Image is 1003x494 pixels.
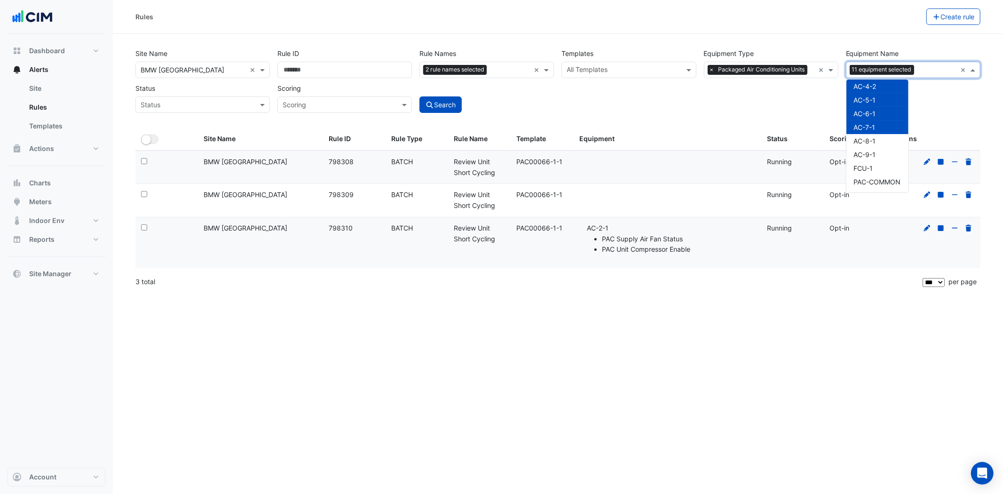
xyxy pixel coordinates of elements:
a: Edit Rule [923,191,932,199]
span: 11 equipment selected [850,65,914,74]
app-icon: Reports [12,235,22,244]
div: 798308 [329,157,380,167]
button: Create rule [926,8,981,25]
label: Rule Names [419,45,456,62]
a: Stop Rule [937,191,945,199]
a: Opt-out [951,224,959,232]
button: Actions [8,139,105,158]
a: Templates [22,117,105,135]
div: 798309 [329,190,380,200]
span: Charts [29,178,51,188]
label: Scoring [277,80,301,96]
div: Running [767,190,818,200]
a: Rules [22,98,105,117]
li: PAC Unit Compressor Enable [602,244,756,255]
div: Review Unit Short Cycling [454,223,505,245]
span: Meters [29,197,52,207]
span: Reports [29,235,55,244]
a: Opt-out [951,158,959,166]
label: Equipment Type [704,45,754,62]
app-icon: Site Manager [12,269,22,279]
div: BATCH [391,190,442,200]
div: BATCH [391,157,442,167]
div: BMW [GEOGRAPHIC_DATA] [204,190,317,200]
div: PAC00066-1-1 [517,190,568,200]
label: Status [135,80,155,96]
div: Rules [135,12,153,22]
div: Template [517,134,568,144]
div: 798310 [329,223,380,234]
div: Review Unit Short Cycling [454,157,505,178]
app-icon: Charts [12,178,22,188]
label: Site Name [135,45,167,62]
span: AC-7-1 [854,123,876,131]
div: Review Unit Short Cycling [454,190,505,211]
span: FCU-1 [854,164,873,172]
div: Site Name [204,134,317,144]
a: Site [22,79,105,98]
app-icon: Meters [12,197,22,207]
app-icon: Dashboard [12,46,22,56]
div: PAC00066-1-1 [517,157,568,167]
div: Alerts [8,79,105,139]
a: Edit Rule [923,158,932,166]
div: Rule Name [454,134,505,144]
button: Meters [8,192,105,211]
button: Account [8,468,105,486]
div: Opt-in [829,223,881,234]
span: AC-4-2 [854,82,877,90]
button: Site Manager [8,264,105,283]
span: AC-9-1 [854,151,876,159]
span: Account [29,472,56,482]
label: Templates [561,45,593,62]
div: BMW [GEOGRAPHIC_DATA] [204,157,317,167]
span: Alerts [29,65,48,74]
span: per page [948,278,977,286]
label: Equipment Name [846,45,899,62]
div: 3 total [135,270,921,294]
a: Stop Rule [937,158,945,166]
div: Opt-in [829,190,881,200]
app-icon: Actions [12,144,22,153]
span: Site Manager [29,269,71,279]
div: Options List [846,80,908,192]
div: Status [767,134,818,144]
div: Running [767,223,818,234]
li: AC-2-1 [587,223,756,255]
button: Reports [8,230,105,249]
span: Dashboard [29,46,65,56]
span: Packaged Air Conditioning Units [716,65,807,74]
span: AC-6-1 [854,110,876,118]
div: BATCH [391,223,442,234]
a: Delete Rule [964,158,973,166]
a: Stop Rule [937,224,945,232]
app-icon: Indoor Env [12,216,22,225]
button: Alerts [8,60,105,79]
img: Company Logo [11,8,54,26]
app-icon: Alerts [12,65,22,74]
div: Rule Type [391,134,442,144]
span: Indoor Env [29,216,64,225]
div: PAC00066-1-1 [517,223,568,234]
button: Indoor Env [8,211,105,230]
div: Running [767,157,818,167]
div: Equipment [579,134,756,144]
a: Edit Rule [923,224,932,232]
a: Delete Rule [964,224,973,232]
span: Clear [818,65,826,75]
label: Rule ID [277,45,299,62]
div: Actions [892,134,975,144]
span: AC-5-1 [854,96,876,104]
span: 2 rule names selected [423,65,487,74]
div: Rule ID [329,134,380,144]
span: Clear [960,65,968,75]
span: Actions [29,144,54,153]
span: Clear [534,65,542,75]
a: Opt-out [951,191,959,199]
span: × [708,65,716,74]
a: Delete Rule [964,191,973,199]
li: PAC Supply Air Fan Status [602,234,756,245]
div: All Templates [565,64,608,77]
div: Open Intercom Messenger [971,462,994,485]
button: Charts [8,174,105,192]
